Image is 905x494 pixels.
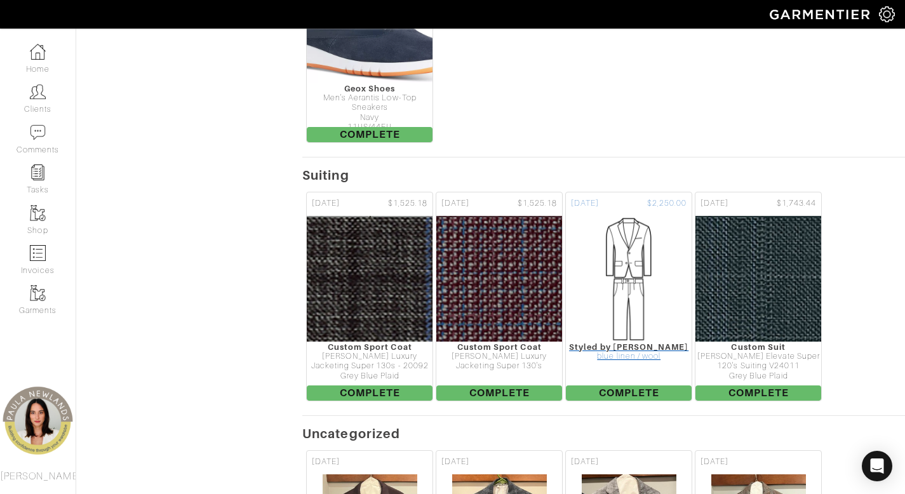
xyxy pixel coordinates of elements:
[565,215,692,342] img: Mens_Suit-069137d2cdcae0e33d8952f59a7abf0af47a610f596367ef26ce478a929a6043.png
[566,352,692,361] div: blue linen / wool
[647,197,687,210] span: $2,250.00
[30,205,46,221] img: garments-icon-b7da505a4dc4fd61783c78ac3ca0ef83fa9d6f193b1c9dc38574b1d14d53ca28.png
[862,451,892,481] div: Open Intercom Messenger
[434,190,564,403] a: [DATE] $1,525.18 Custom Sport Coat [PERSON_NAME] Luxury Jacketing Super 130's Complete
[30,285,46,301] img: garments-icon-b7da505a4dc4fd61783c78ac3ca0ef83fa9d6f193b1c9dc38574b1d14d53ca28.png
[441,197,469,210] span: [DATE]
[307,84,432,93] div: Geox Shoes
[777,197,816,210] span: $1,743.44
[571,197,599,210] span: [DATE]
[307,93,432,113] div: Men's Aerantis Low-Top Sneakers
[307,113,432,123] div: Navy
[149,215,590,342] img: TrcA8H3KxfBSokzcTcV34z1x.jpg
[518,197,557,210] span: $1,525.18
[307,342,432,352] div: Custom Sport Coat
[436,352,562,371] div: [PERSON_NAME] Luxury Jacketing Super 130's
[307,385,432,401] span: Complete
[307,352,432,371] div: [PERSON_NAME] Luxury Jacketing Super 130s - 20092
[571,456,599,468] span: [DATE]
[695,371,821,381] div: Grey Blue Plaid
[312,456,340,468] span: [DATE]
[305,190,434,403] a: [DATE] $1,525.18 Custom Sport Coat [PERSON_NAME] Luxury Jacketing Super 130s - 20092 Grey Blue Pl...
[388,197,427,210] span: $1,525.18
[879,6,895,22] img: gear-icon-white-bd11855cb880d31180b6d7d6211b90ccbf57a29d726f0c71d8c61bd08dd39cc2.png
[701,197,728,210] span: [DATE]
[30,245,46,261] img: orders-icon-0abe47150d42831381b5fb84f609e132dff9fe21cb692f30cb5eec754e2cba89.png
[312,197,340,210] span: [DATE]
[307,371,432,381] div: Grey Blue Plaid
[30,84,46,100] img: clients-icon-6bae9207a08558b7cb47a8932f037763ab4055f8c8b6bfacd5dc20c3e0201464.png
[436,342,562,352] div: Custom Sport Coat
[701,456,728,468] span: [DATE]
[694,190,823,403] a: [DATE] $1,743.44 Custom Suit [PERSON_NAME] Elevate Super 120's Suiting V24011 Grey Blue Plaid Com...
[30,124,46,140] img: comment-icon-a0a6a9ef722e966f86d9cbdc48e553b5cf19dbc54f86b18d962a5391bc8f6eb6.png
[279,215,720,342] img: pPi9qcAQ1ruj8WmD1XY1p6oo.jpg
[695,352,821,371] div: [PERSON_NAME] Elevate Super 120's Suiting V24011
[307,127,432,142] span: Complete
[763,3,879,25] img: garmentier-logo-header-white-b43fb05a5012e4ada735d5af1a66efaba907eab6374d6393d1fbf88cb4ef424d.png
[566,385,692,401] span: Complete
[695,385,821,401] span: Complete
[307,123,432,132] div: 11US/44EU
[695,342,821,352] div: Custom Suit
[30,44,46,60] img: dashboard-icon-dbcd8f5a0b271acd01030246c82b418ddd0df26cd7fceb0bd07c9910d44c42f6.png
[302,168,905,183] h5: Suiting
[30,164,46,180] img: reminder-icon-8004d30b9f0a5d33ae49ab947aed9ed385cf756f9e5892f1edd6e32f2345188e.png
[564,190,694,403] a: [DATE] $2,250.00 Styled by [PERSON_NAME] blue linen / wool Complete
[302,426,905,441] h5: Uncategorized
[441,456,469,468] span: [DATE]
[566,342,692,352] div: Styled by [PERSON_NAME]
[436,385,562,401] span: Complete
